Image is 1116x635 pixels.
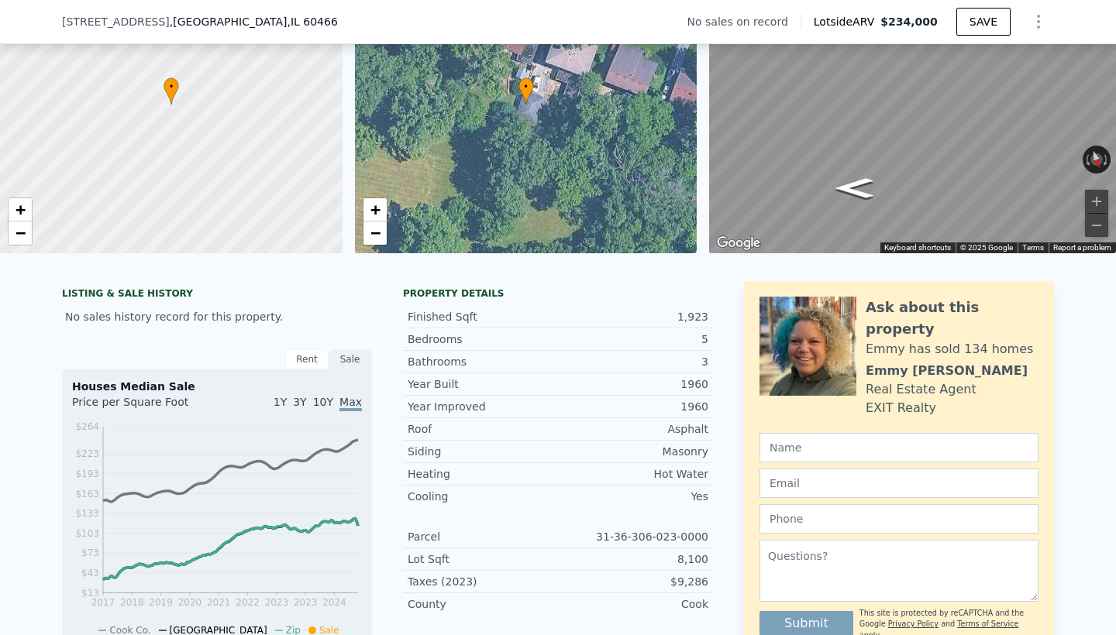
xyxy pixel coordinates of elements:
[363,221,387,245] a: Zoom out
[408,596,558,612] div: County
[9,221,32,245] a: Zoom out
[75,489,99,499] tspan: $163
[558,376,708,392] div: 1960
[62,14,170,29] span: [STREET_ADDRESS]
[884,242,951,253] button: Keyboard shortcuts
[408,421,558,437] div: Roof
[75,448,99,459] tspan: $223
[236,597,260,608] tspan: 2022
[403,287,713,300] div: Property details
[408,376,558,392] div: Year Built
[558,309,708,324] div: 1,923
[1085,190,1108,213] button: Zoom in
[888,620,939,628] a: Privacy Policy
[1022,243,1044,252] a: Terms (opens in new tab)
[558,529,708,544] div: 31-36-306-023-0000
[759,433,1038,462] input: Name
[866,362,1028,380] div: Emmy [PERSON_NAME]
[558,489,708,504] div: Yes
[880,15,938,28] span: $234,000
[287,15,337,28] span: , IL 60466
[62,303,372,331] div: No sales history record for this property.
[956,8,1011,36] button: SAVE
[72,394,217,419] div: Price per Square Foot
[866,380,976,399] div: Real Estate Agent
[293,396,306,408] span: 3Y
[75,469,99,479] tspan: $193
[9,198,32,221] a: Zoom in
[408,444,558,459] div: Siding
[518,77,534,105] div: •
[170,14,338,29] span: , [GEOGRAPHIC_DATA]
[814,14,880,29] span: Lotside ARV
[558,331,708,347] div: 5
[313,396,333,408] span: 10Y
[713,233,764,253] img: Google
[518,80,534,94] span: •
[81,588,99,599] tspan: $13
[1023,6,1054,37] button: Show Options
[866,340,1033,359] div: Emmy has sold 134 homes
[322,597,346,608] tspan: 2024
[759,469,1038,498] input: Email
[81,547,99,558] tspan: $73
[164,77,179,105] div: •
[408,489,558,504] div: Cooling
[558,574,708,589] div: $9,286
[408,551,558,567] div: Lot Sqft
[274,396,287,408] span: 1Y
[408,354,558,369] div: Bathrooms
[294,597,318,608] tspan: 2023
[408,309,558,324] div: Finished Sqft
[866,297,1038,340] div: Ask about this property
[1053,243,1111,252] a: Report a problem
[329,349,372,369] div: Sale
[120,597,144,608] tspan: 2018
[75,528,99,539] tspan: $103
[265,597,289,608] tspan: 2023
[370,200,380,219] span: +
[1085,214,1108,237] button: Zoom out
[558,551,708,567] div: 8,100
[558,444,708,459] div: Masonry
[91,597,115,608] tspan: 2017
[866,399,936,417] div: EXIT Realty
[408,399,558,414] div: Year Improved
[75,421,99,432] tspan: $264
[15,200,26,219] span: +
[960,243,1013,252] span: © 2025 Google
[558,421,708,437] div: Asphalt
[72,379,362,394] div: Houses Median Sale
[408,529,558,544] div: Parcel
[1087,145,1107,175] button: Reset the view
[1083,146,1091,173] button: Rotate counterclockwise
[820,173,890,203] path: Go East, Oswego St
[558,399,708,414] div: 1960
[164,80,179,94] span: •
[759,504,1038,534] input: Phone
[370,223,380,242] span: −
[408,331,558,347] div: Bedrooms
[339,396,362,411] span: Max
[408,466,558,482] div: Heating
[408,574,558,589] div: Taxes (2023)
[363,198,387,221] a: Zoom in
[75,508,99,519] tspan: $133
[149,597,173,608] tspan: 2019
[15,223,26,242] span: −
[285,349,329,369] div: Rent
[957,620,1018,628] a: Terms of Service
[81,568,99,578] tspan: $43
[558,596,708,612] div: Cook
[558,354,708,369] div: 3
[1103,146,1111,173] button: Rotate clockwise
[713,233,764,253] a: Open this area in Google Maps (opens a new window)
[62,287,372,303] div: LISTING & SALE HISTORY
[687,14,801,29] div: No sales on record
[178,597,202,608] tspan: 2020
[558,466,708,482] div: Hot Water
[207,597,231,608] tspan: 2021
